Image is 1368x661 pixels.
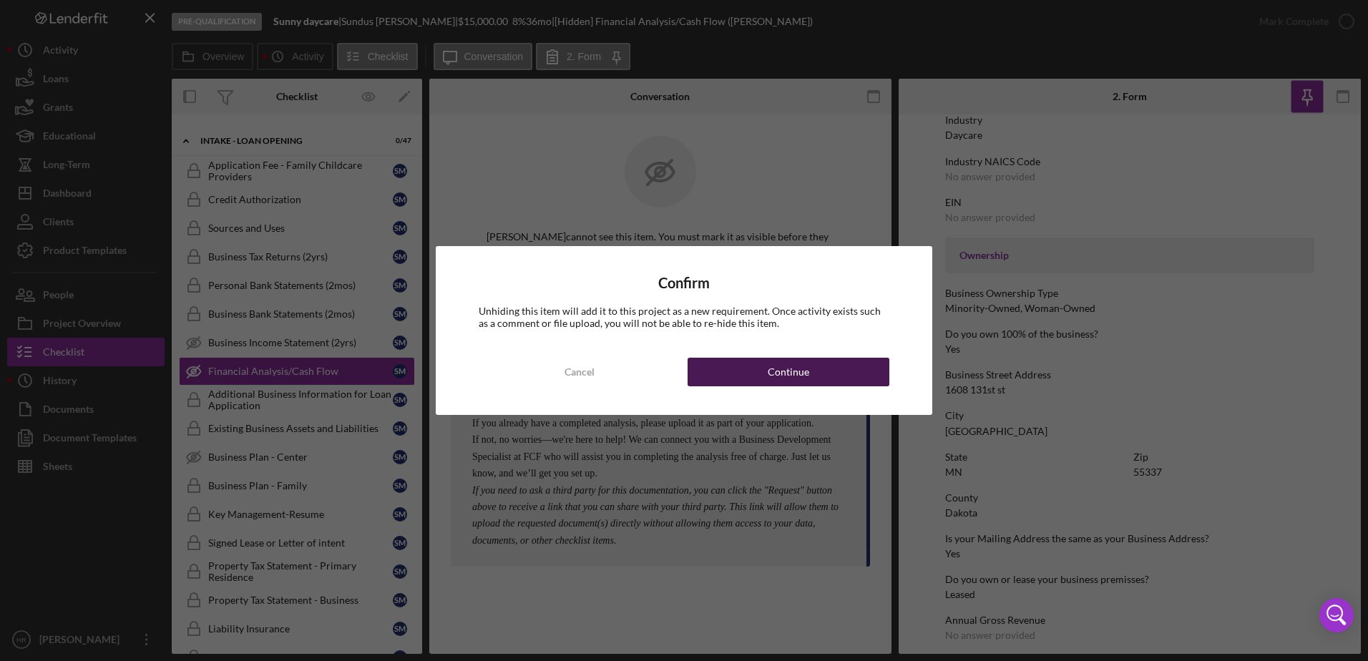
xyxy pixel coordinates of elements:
[1319,598,1354,632] div: Open Intercom Messenger
[688,358,889,386] button: Continue
[479,358,680,386] button: Cancel
[565,358,595,386] div: Cancel
[479,305,889,328] div: Unhiding this item will add it to this project as a new requirement. Once activity exists such as...
[768,358,809,386] div: Continue
[479,275,889,291] h4: Confirm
